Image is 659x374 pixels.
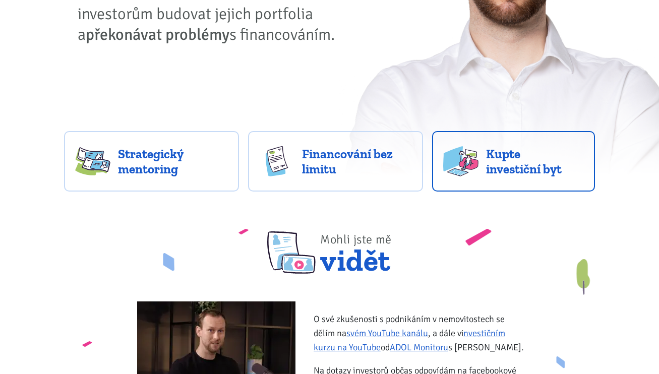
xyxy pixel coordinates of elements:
span: vidět [320,219,392,274]
img: strategy [75,146,110,176]
span: Financování bez limitu [302,146,412,176]
a: ADOL Monitoru [390,342,448,353]
a: svém YouTube kanálu [346,328,428,339]
strong: překonávat problémy [86,25,229,44]
a: Financování bez limitu [248,131,423,192]
span: Mohli jste mě [320,232,392,247]
img: flats [443,146,478,176]
span: Strategický mentoring [118,146,228,176]
a: Strategický mentoring [64,131,239,192]
span: Kupte investiční byt [486,146,584,176]
img: finance [259,146,294,176]
p: O své zkušenosti s podnikáním v nemovitostech se dělím na , a dále v od s [PERSON_NAME]. [314,312,527,354]
a: Kupte investiční byt [432,131,595,192]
